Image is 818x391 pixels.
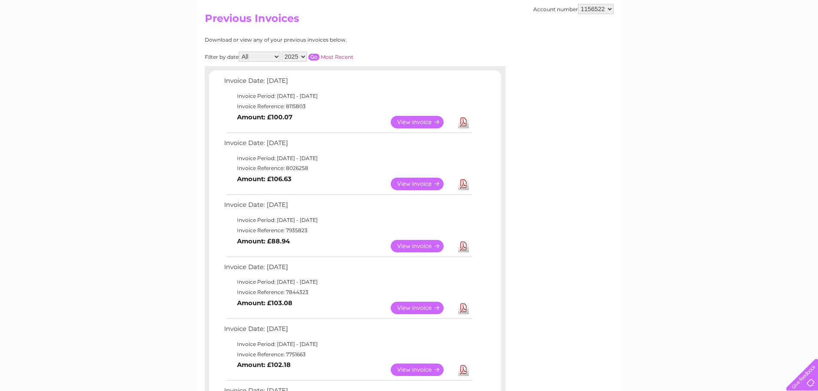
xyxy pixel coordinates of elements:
[205,37,430,43] div: Download or view any of your previous invoices below.
[667,36,683,43] a: Water
[790,36,810,43] a: Log out
[222,137,473,153] td: Invoice Date: [DATE]
[237,113,292,121] b: Amount: £100.07
[222,277,473,287] td: Invoice Period: [DATE] - [DATE]
[222,349,473,360] td: Invoice Reference: 7751663
[391,302,454,314] a: View
[222,101,473,112] td: Invoice Reference: 8115803
[743,36,756,43] a: Blog
[458,178,469,190] a: Download
[688,36,707,43] a: Energy
[222,153,473,164] td: Invoice Period: [DATE] - [DATE]
[391,240,454,252] a: View
[533,4,614,14] div: Account number
[237,361,291,369] b: Amount: £102.18
[222,163,473,173] td: Invoice Reference: 8026258
[222,75,473,91] td: Invoice Date: [DATE]
[656,4,715,15] a: 0333 014 3131
[458,364,469,376] a: Download
[222,261,473,277] td: Invoice Date: [DATE]
[222,287,473,297] td: Invoice Reference: 7844323
[761,36,782,43] a: Contact
[29,22,73,48] img: logo.png
[207,5,612,42] div: Clear Business is a trading name of Verastar Limited (registered in [GEOGRAPHIC_DATA] No. 3667643...
[222,199,473,215] td: Invoice Date: [DATE]
[712,36,738,43] a: Telecoms
[222,215,473,225] td: Invoice Period: [DATE] - [DATE]
[222,339,473,349] td: Invoice Period: [DATE] - [DATE]
[237,237,290,245] b: Amount: £88.94
[391,178,454,190] a: View
[205,52,430,62] div: Filter by date
[458,240,469,252] a: Download
[458,116,469,128] a: Download
[222,91,473,101] td: Invoice Period: [DATE] - [DATE]
[237,299,292,307] b: Amount: £103.08
[237,175,292,183] b: Amount: £106.63
[391,116,454,128] a: View
[222,323,473,339] td: Invoice Date: [DATE]
[205,12,614,29] h2: Previous Invoices
[391,364,454,376] a: View
[321,54,353,60] a: Most Recent
[222,225,473,236] td: Invoice Reference: 7935823
[458,302,469,314] a: Download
